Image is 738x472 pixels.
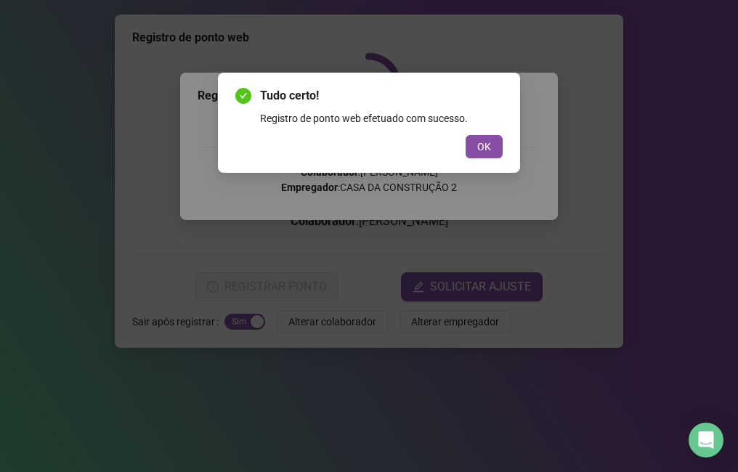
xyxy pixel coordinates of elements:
[260,87,503,105] span: Tudo certo!
[477,139,491,155] span: OK
[235,88,251,104] span: check-circle
[689,423,723,457] div: Open Intercom Messenger
[466,135,503,158] button: OK
[260,110,503,126] div: Registro de ponto web efetuado com sucesso.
